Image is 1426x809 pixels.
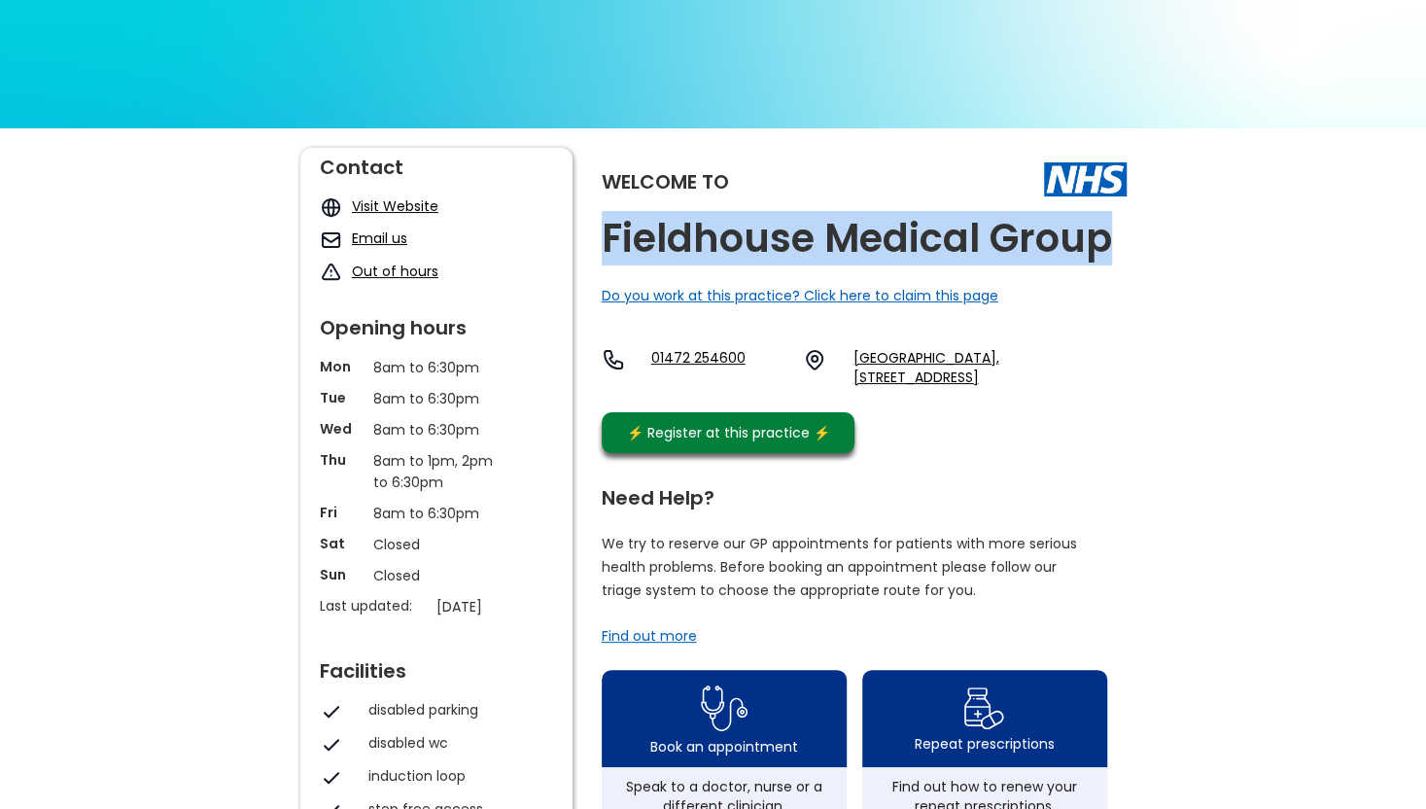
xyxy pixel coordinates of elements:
p: We try to reserve our GP appointments for patients with more serious health problems. Before book... [602,532,1078,602]
p: Fri [320,503,364,522]
p: 8am to 1pm, 2pm to 6:30pm [373,450,500,493]
a: Do you work at this practice? Click here to claim this page [602,286,998,305]
p: Thu [320,450,364,470]
p: Last updated: [320,596,427,616]
div: Repeat prescriptions [915,734,1055,754]
p: 8am to 6:30pm [373,503,500,524]
p: Tue [320,388,364,407]
div: disabled parking [368,700,543,720]
p: [DATE] [436,596,563,617]
a: Out of hours [352,262,438,281]
p: Closed [373,565,500,586]
div: Book an appointment [650,737,798,756]
a: Find out more [602,626,697,646]
div: Welcome to [602,172,729,192]
p: Sat [320,534,364,553]
img: globe icon [320,196,342,219]
div: Facilities [320,651,553,681]
div: Opening hours [320,308,553,337]
img: mail icon [320,229,342,251]
img: repeat prescription icon [963,683,1005,734]
img: The NHS logo [1044,162,1127,195]
img: practice location icon [803,348,826,371]
div: Need Help? [602,478,1107,508]
p: 8am to 6:30pm [373,419,500,440]
div: Contact [320,148,553,177]
img: exclamation icon [320,262,342,284]
img: book appointment icon [701,680,748,737]
p: Mon [320,357,364,376]
a: Email us [352,229,407,248]
p: 8am to 6:30pm [373,357,500,378]
a: [GEOGRAPHIC_DATA], [STREET_ADDRESS] [852,348,1126,387]
div: disabled wc [368,733,543,753]
a: ⚡️ Register at this practice ⚡️ [602,412,854,453]
p: Sun [320,565,364,584]
p: Closed [373,534,500,555]
img: telephone icon [602,348,625,371]
div: ⚡️ Register at this practice ⚡️ [617,422,841,443]
a: 01472 254600 [651,348,788,387]
a: Visit Website [352,196,438,216]
p: Wed [320,419,364,439]
p: 8am to 6:30pm [373,388,500,409]
div: induction loop [368,766,543,786]
h2: Fieldhouse Medical Group [602,217,1112,261]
